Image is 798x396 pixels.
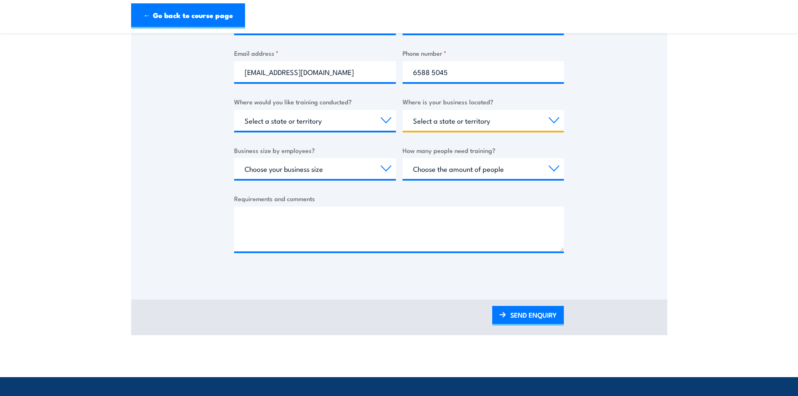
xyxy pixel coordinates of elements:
[403,48,564,58] label: Phone number
[131,3,245,28] a: ← Go back to course page
[492,306,564,326] a: SEND ENQUIRY
[234,48,396,58] label: Email address
[234,97,396,106] label: Where would you like training conducted?
[403,97,564,106] label: Where is your business located?
[234,194,564,203] label: Requirements and comments
[403,145,564,155] label: How many people need training?
[234,145,396,155] label: Business size by employees?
